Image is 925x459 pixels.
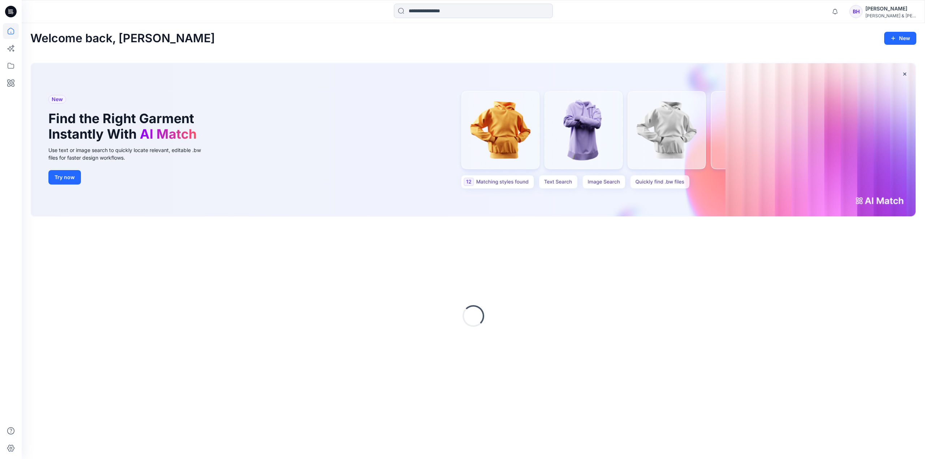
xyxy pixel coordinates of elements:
[48,146,211,161] div: Use text or image search to quickly locate relevant, editable .bw files for faster design workflows.
[865,4,916,13] div: [PERSON_NAME]
[48,170,81,185] button: Try now
[849,5,862,18] div: BH
[884,32,916,45] button: New
[865,13,916,18] div: [PERSON_NAME] & [PERSON_NAME]
[30,32,215,45] h2: Welcome back, [PERSON_NAME]
[140,126,197,142] span: AI Match
[48,111,200,142] h1: Find the Right Garment Instantly With
[52,95,63,104] span: New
